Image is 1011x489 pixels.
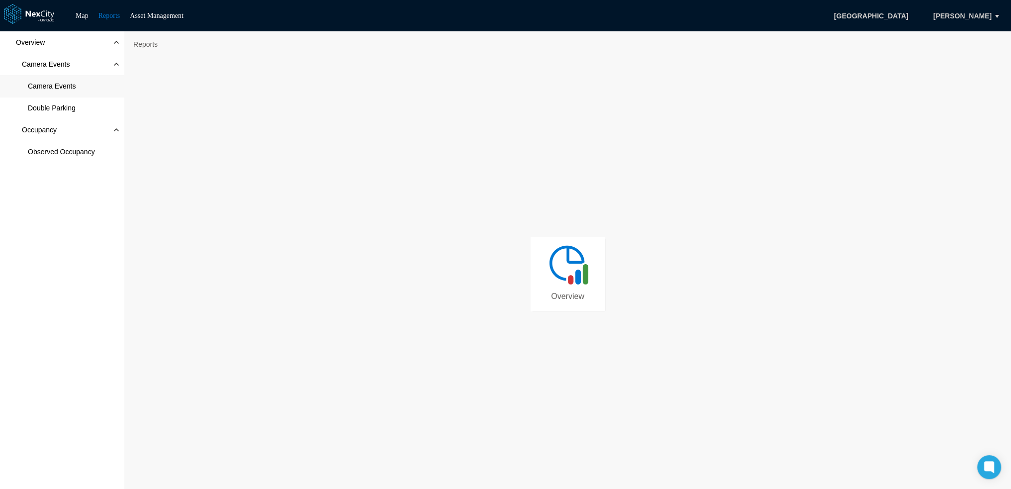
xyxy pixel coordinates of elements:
[923,7,1002,24] button: [PERSON_NAME]
[546,242,590,287] img: revenue
[22,59,70,69] span: Camera Events
[129,36,162,52] span: Reports
[531,237,605,311] a: Overview
[551,292,584,301] span: Overview
[28,81,76,91] span: Camera Events
[22,125,57,135] span: Occupancy
[130,12,184,19] a: Asset Management
[933,11,992,21] span: [PERSON_NAME]
[76,12,89,19] a: Map
[824,7,919,24] span: [GEOGRAPHIC_DATA]
[28,147,95,157] span: Observed Occupancy
[98,12,120,19] a: Reports
[28,103,76,113] span: Double Parking
[16,37,45,47] span: Overview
